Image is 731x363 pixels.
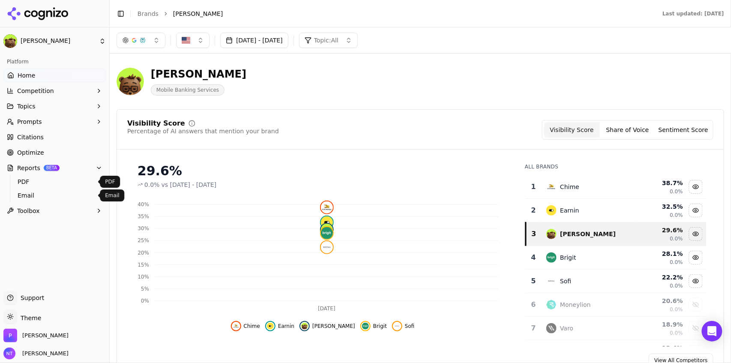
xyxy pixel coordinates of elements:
div: [PERSON_NAME] [151,67,246,81]
tspan: 30% [138,226,149,232]
button: Sentiment Score [656,122,711,138]
span: Optimize [17,148,44,157]
div: 18.9 % [637,320,683,329]
img: dave [301,323,308,330]
div: 3 [530,229,538,239]
span: Theme [17,315,41,321]
div: Sofi [560,277,571,285]
span: Support [17,294,44,302]
img: brigit [362,323,369,330]
button: Prompts [3,115,106,129]
button: Hide earnin data [689,204,703,217]
p: Email [105,192,119,199]
div: [PERSON_NAME] [560,230,616,238]
img: earnin [546,205,557,216]
div: 5 [529,276,538,286]
span: Earnin [278,323,294,330]
img: sofi [321,241,333,253]
div: Brigit [560,253,576,262]
tr: 5sofiSofi22.2%0.0%Hide sofi data [526,270,707,293]
a: Citations [3,130,106,144]
tspan: 25% [138,238,149,244]
div: 12.4 % [637,344,683,352]
span: [PERSON_NAME] [312,323,355,330]
tspan: 35% [138,213,149,219]
div: Open Intercom Messenger [702,321,722,342]
button: Hide brigit data [360,321,387,331]
span: 0.0% [670,259,683,266]
img: dave [321,224,333,236]
div: 4 [529,252,538,263]
img: brigit [546,252,557,263]
div: 38.7 % [637,179,683,187]
tr: 4brigitBrigit28.1%0.0%Hide brigit data [526,246,707,270]
button: Hide chime data [231,321,260,331]
div: 29.6% [138,163,508,179]
div: Visibility Score [127,120,185,127]
button: Open organization switcher [3,329,69,342]
tr: 2earninEarnin32.5%0.0%Hide earnin data [526,199,707,222]
div: Chime [560,183,579,191]
tspan: 10% [138,274,149,280]
tspan: [DATE] [318,306,336,312]
div: 20.6 % [637,297,683,305]
span: BETA [44,165,60,171]
div: Earnin [560,206,579,215]
div: 7 [529,323,538,333]
span: Topic: All [314,36,339,45]
a: Brands [138,10,159,17]
span: 0.0% [670,188,683,195]
img: earnin [267,323,274,330]
tr: 3dave[PERSON_NAME]29.6%0.0%Hide dave data [526,222,707,246]
tspan: 15% [138,262,149,268]
button: Open user button [3,348,69,360]
button: Visibility Score [544,122,600,138]
button: Toolbox [3,204,106,218]
span: [PERSON_NAME] [173,9,223,18]
span: 0.0% [670,306,683,313]
button: Show moneylion data [689,298,703,312]
span: 0.0% [670,282,683,289]
span: Email [18,191,92,200]
img: moneylion [546,300,557,310]
img: United States [182,36,190,45]
tspan: 0% [141,298,149,304]
div: 6 [529,300,538,310]
span: 0.0% [670,235,683,242]
span: Prompts [17,117,42,126]
span: Mobile Banking Services [151,84,225,96]
span: Reports [17,164,40,172]
div: 32.5 % [637,202,683,211]
tr: 1chimeChime38.7%0.0%Hide chime data [526,175,707,199]
span: Home [18,71,35,80]
button: Hide earnin data [265,321,294,331]
button: ReportsBETA [3,161,106,175]
button: Hide brigit data [689,251,703,264]
div: All Brands [525,163,707,170]
div: Last updated: [DATE] [662,10,724,17]
span: [PERSON_NAME] [19,350,69,357]
img: Dave [117,68,144,95]
tr: 6moneylionMoneylion20.6%0.0%Show moneylion data [526,293,707,317]
p: PDF [105,178,115,185]
span: Competition [17,87,54,95]
button: Hide dave data [689,227,703,241]
span: 0.0% [670,330,683,336]
img: chime [546,182,557,192]
div: Varo [560,324,573,333]
a: Home [3,69,106,82]
img: dave [546,229,557,239]
button: Hide sofi data [392,321,415,331]
div: 22.2 % [637,273,683,282]
img: chime [321,201,333,213]
span: Toolbox [17,207,40,215]
span: 0.0% [670,212,683,219]
button: Topics [3,99,106,113]
span: 0.0% [144,180,160,189]
div: Platform [3,55,106,69]
span: Citations [17,133,44,141]
button: Hide chime data [689,180,703,194]
button: Competition [3,84,106,98]
button: Hide sofi data [689,274,703,288]
span: Perrill [22,332,69,339]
